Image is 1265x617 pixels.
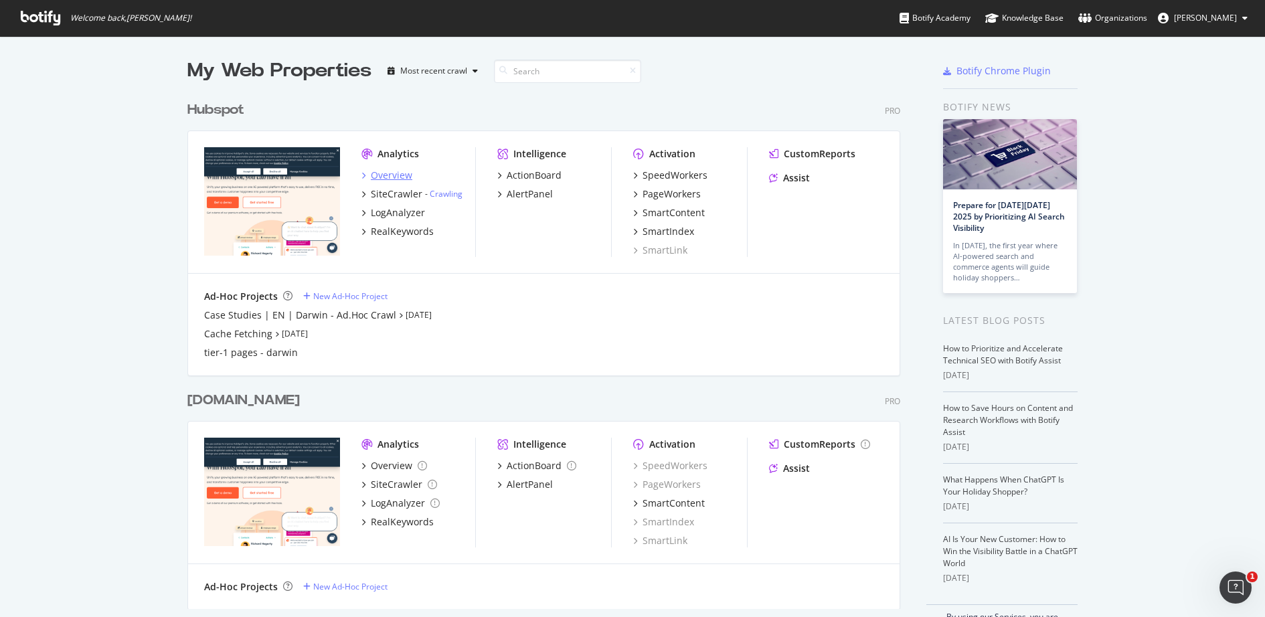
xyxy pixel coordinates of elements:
a: RealKeywords [361,225,434,238]
span: 1 [1247,571,1258,582]
div: Analytics [377,147,419,161]
div: Intelligence [513,147,566,161]
div: ActionBoard [507,459,562,472]
a: How to Save Hours on Content and Research Workflows with Botify Assist [943,402,1073,438]
a: SmartLink [633,244,687,257]
span: Welcome back, [PERSON_NAME] ! [70,13,191,23]
a: Hubspot [187,100,250,120]
div: CustomReports [784,147,855,161]
div: SiteCrawler [371,478,422,491]
div: Organizations [1078,11,1147,25]
a: AlertPanel [497,187,553,201]
div: Ad-Hoc Projects [204,580,278,594]
a: Prepare for [DATE][DATE] 2025 by Prioritizing AI Search Visibility [953,199,1065,234]
span: Darwin Santos [1174,12,1237,23]
div: SmartContent [643,206,705,219]
a: PageWorkers [633,478,701,491]
div: PageWorkers [643,187,701,201]
div: Botify Chrome Plugin [956,64,1051,78]
a: [DATE] [406,309,432,321]
a: How to Prioritize and Accelerate Technical SEO with Botify Assist [943,343,1063,366]
div: Ad-Hoc Projects [204,290,278,303]
a: AI Is Your New Customer: How to Win the Visibility Battle in a ChatGPT World [943,533,1078,569]
div: Latest Blog Posts [943,313,1078,328]
div: SiteCrawler [371,187,422,201]
a: Cache Fetching [204,327,272,341]
a: SpeedWorkers [633,169,707,182]
a: Overview [361,169,412,182]
div: In [DATE], the first year where AI-powered search and commerce agents will guide holiday shoppers… [953,240,1067,283]
a: New Ad-Hoc Project [303,290,388,302]
a: SmartIndex [633,515,694,529]
a: ActionBoard [497,459,576,472]
div: LogAnalyzer [371,206,425,219]
div: [DOMAIN_NAME] [187,391,300,410]
a: LogAnalyzer [361,497,440,510]
div: [DATE] [943,501,1078,513]
a: LogAnalyzer [361,206,425,219]
div: Knowledge Base [985,11,1064,25]
div: Overview [371,169,412,182]
a: SiteCrawler [361,478,437,491]
a: Botify Chrome Plugin [943,64,1051,78]
a: CustomReports [769,438,870,451]
div: Analytics [377,438,419,451]
a: Assist [769,171,810,185]
div: SmartIndex [643,225,694,238]
a: SiteCrawler- Crawling [361,187,462,201]
div: Assist [783,171,810,185]
a: ActionBoard [497,169,562,182]
div: Hubspot [187,100,244,120]
div: My Web Properties [187,58,371,84]
div: New Ad-Hoc Project [313,290,388,302]
div: SpeedWorkers [643,169,707,182]
img: Prepare for Black Friday 2025 by Prioritizing AI Search Visibility [943,119,1077,189]
a: SpeedWorkers [633,459,707,472]
a: Crawling [430,188,462,199]
a: Overview [361,459,427,472]
div: AlertPanel [507,187,553,201]
a: SmartContent [633,206,705,219]
button: Most recent crawl [382,60,483,82]
div: LogAnalyzer [371,497,425,510]
div: - [425,188,462,199]
div: [DATE] [943,369,1078,381]
div: Botify Academy [900,11,971,25]
img: hubspot-bulkdataexport.com [204,438,340,546]
a: SmartLink [633,534,687,547]
a: SmartContent [633,497,705,510]
div: Most recent crawl [400,67,467,75]
iframe: Intercom live chat [1219,571,1252,604]
div: AlertPanel [507,478,553,491]
div: Intelligence [513,438,566,451]
a: New Ad-Hoc Project [303,581,388,592]
div: Activation [649,147,695,161]
a: Case Studies | EN | Darwin - Ad.Hoc Crawl [204,308,396,322]
div: Assist [783,462,810,475]
a: PageWorkers [633,187,701,201]
a: [DOMAIN_NAME] [187,391,305,410]
div: ActionBoard [507,169,562,182]
div: [DATE] [943,572,1078,584]
button: [PERSON_NAME] [1147,7,1258,29]
div: CustomReports [784,438,855,451]
a: RealKeywords [361,515,434,529]
div: [DATE] [943,441,1078,453]
div: grid [187,84,911,609]
a: Assist [769,462,810,475]
div: Overview [371,459,412,472]
div: New Ad-Hoc Project [313,581,388,592]
div: Activation [649,438,695,451]
div: RealKeywords [371,515,434,529]
a: [DATE] [282,328,308,339]
div: RealKeywords [371,225,434,238]
a: tier-1 pages - darwin [204,346,298,359]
